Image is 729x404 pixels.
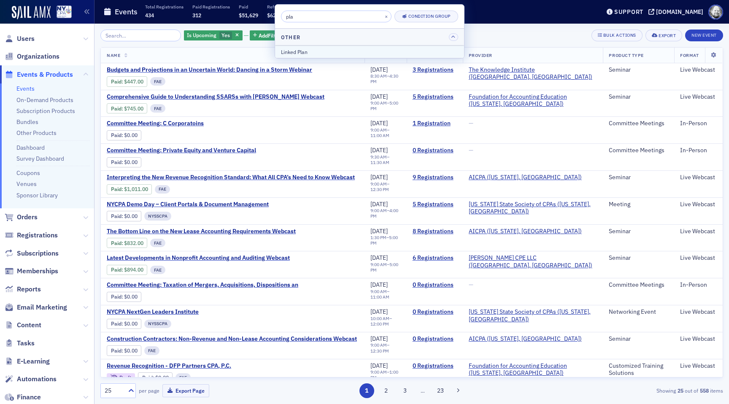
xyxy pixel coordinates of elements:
[378,383,393,398] button: 2
[680,93,717,101] div: Live Webcast
[370,335,388,342] span: [DATE]
[16,180,37,188] a: Venues
[469,362,597,377] span: Foundation for Accounting Education (New York, NY)
[603,33,636,38] div: Bulk Actions
[609,147,668,154] div: Committee Meetings
[370,154,387,160] time: 9:30 AM
[150,77,165,86] div: FAE
[144,346,159,355] div: FAE
[609,228,668,235] div: Seminar
[107,66,312,74] a: Budgets and Projections in an Uncertain World: Dancing in a Storm Webinar
[413,228,457,235] a: 8 Registrations
[5,357,50,366] a: E-Learning
[111,267,121,273] a: Paid
[107,147,256,154] a: Committee Meeting: Private Equity and Venture Capital
[370,234,386,240] time: 1:30 PM
[16,169,40,177] a: Coupons
[124,294,138,300] span: $0.00
[469,335,582,343] a: AICPA ([US_STATE], [GEOGRAPHIC_DATA])
[5,393,41,402] a: Finance
[469,201,597,215] span: New York State Society of CPAs (New York, NY)
[107,265,147,275] div: Paid: 6 - $89400
[680,174,717,181] div: Live Webcast
[16,191,58,199] a: Sponsor Library
[142,374,153,381] a: Paid
[469,308,597,323] span: New York State Society of CPAs (New York, NY)
[370,262,401,273] div: –
[111,294,124,300] span: :
[394,11,458,22] button: Condition Group
[469,93,597,108] span: Foundation for Accounting Education (New York, NY)
[609,66,668,74] div: Seminar
[5,321,41,330] a: Content
[676,387,685,394] strong: 25
[111,78,124,85] span: :
[239,4,258,10] p: Paid
[680,335,717,343] div: Live Webcast
[150,239,165,247] div: FAE
[469,146,473,154] span: —
[680,281,717,289] div: In-Person
[107,335,357,343] a: Construction Contractors: Non-Revenue and Non-Lease Accounting Considerations Webcast
[469,66,597,81] a: The Knowledge Institute ([GEOGRAPHIC_DATA], [GEOGRAPHIC_DATA])
[413,66,457,74] a: 3 Registrations
[107,157,141,167] div: Paid: 0 - $0
[17,249,59,258] span: Subscriptions
[5,374,57,384] a: Automations
[469,228,582,235] span: AICPA (New York, NY)
[100,30,181,41] input: Search…
[370,315,389,321] time: 10:00 AM
[296,4,315,10] p: Net
[17,285,41,294] span: Reports
[408,14,451,19] div: Condition Group
[370,362,388,369] span: [DATE]
[370,342,387,348] time: 9:00 AM
[250,30,284,41] button: AddFilter
[124,213,138,219] span: $0.00
[469,335,582,343] span: AICPA (New York, NY)
[609,93,668,101] div: Seminar
[413,174,457,181] a: 9 Registrations
[111,186,121,192] a: Paid
[124,321,138,327] span: $0.00
[469,119,473,127] span: —
[370,132,389,138] time: 11:00 AM
[107,362,256,370] a: Revenue Recognition - DFP Partners CPA, P.C.
[138,372,173,382] div: Paid: 0 - $0
[370,66,388,73] span: [DATE]
[609,281,668,289] div: Committee Meetings
[5,213,38,222] a: Orders
[111,159,124,165] span: :
[124,347,138,354] span: $0.00
[267,12,279,19] span: $627
[111,105,124,112] span: :
[16,96,73,104] a: On-Demand Products
[12,6,51,19] img: SailAMX
[685,30,723,41] button: New Event
[144,212,171,220] div: NYSSCPA
[370,234,398,246] time: 5:00 PM
[111,321,121,327] a: Paid
[609,201,668,208] div: Meeting
[591,30,643,41] button: Bulk Actions
[370,154,401,165] div: –
[17,321,41,330] span: Content
[145,4,184,10] p: Total Registrations
[111,347,121,354] a: Paid
[111,213,121,219] a: Paid
[685,31,723,38] a: New Event
[124,105,143,112] span: $745.00
[370,254,388,261] span: [DATE]
[150,266,165,274] div: FAE
[469,281,473,288] span: —
[609,362,668,377] div: Customized Training Solutions
[107,228,296,235] a: The Bottom Line on the New Lease Accounting Requirements Webcast
[370,288,387,294] time: 9:00 AM
[17,303,67,312] span: Email Marketing
[370,227,388,235] span: [DATE]
[107,201,269,208] a: NYCPA Demo Day – Client Portals & Document Management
